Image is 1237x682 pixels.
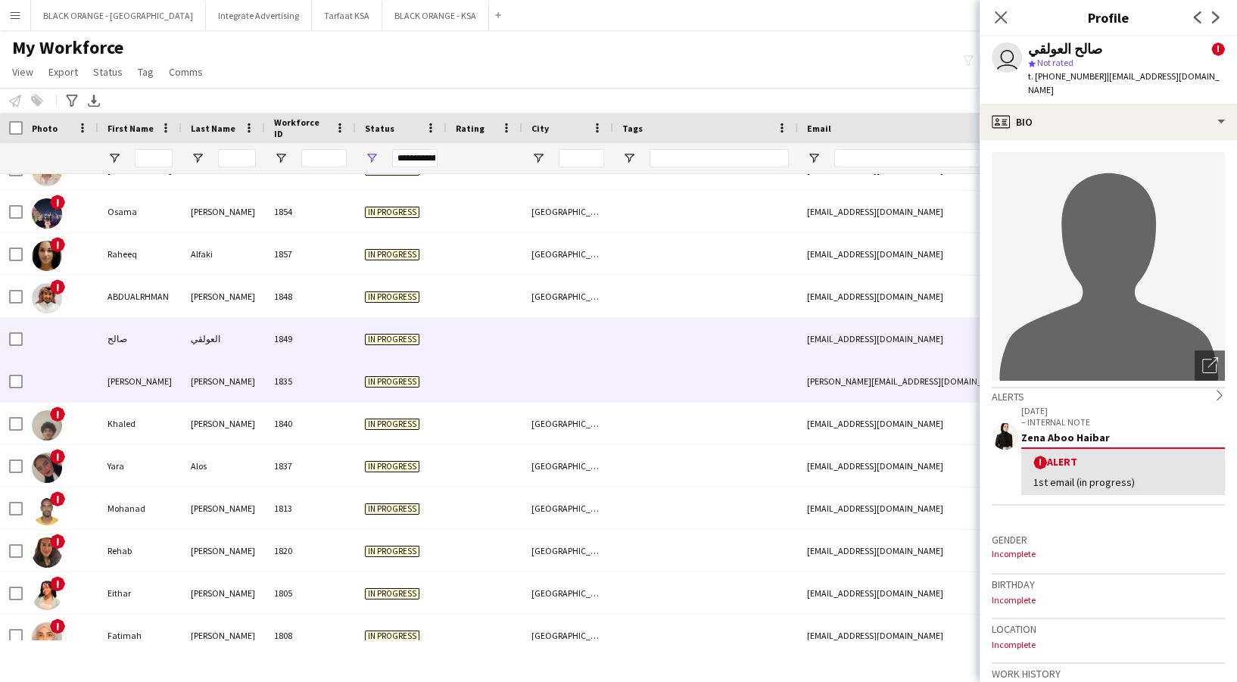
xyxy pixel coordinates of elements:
[798,318,1101,360] div: [EMAIL_ADDRESS][DOMAIN_NAME]
[182,572,265,614] div: [PERSON_NAME]
[365,546,419,557] span: In progress
[522,615,613,656] div: [GEOGRAPHIC_DATA]
[522,445,613,487] div: [GEOGRAPHIC_DATA] in [GEOGRAPHIC_DATA]
[1195,350,1225,381] div: Open photos pop-in
[522,487,613,529] div: [GEOGRAPHIC_DATA]
[980,104,1237,140] div: Bio
[191,123,235,134] span: Last Name
[992,639,1225,650] p: Incomplete
[365,588,419,599] span: In progress
[98,403,182,444] div: Khaled
[798,530,1101,571] div: [EMAIL_ADDRESS][DOMAIN_NAME]
[182,318,265,360] div: العولقي
[382,1,489,30] button: BLACK ORANGE - KSA
[992,594,1225,606] p: Incomplete
[265,233,356,275] div: 1857
[32,622,62,652] img: Fatimah Ahmed
[265,487,356,529] div: 1813
[98,615,182,656] div: Fatimah
[50,279,65,294] span: !
[12,36,123,59] span: My Workforce
[798,191,1101,232] div: [EMAIL_ADDRESS][DOMAIN_NAME]
[798,233,1101,275] div: [EMAIL_ADDRESS][DOMAIN_NAME]
[265,530,356,571] div: 1820
[98,487,182,529] div: Mohanad
[1028,70,1107,82] span: t. [PHONE_NUMBER]
[182,487,265,529] div: [PERSON_NAME]
[312,1,382,30] button: Tarfaat KSA
[522,572,613,614] div: [GEOGRAPHIC_DATA]
[798,360,1101,402] div: [PERSON_NAME][EMAIL_ADDRESS][DOMAIN_NAME]
[50,406,65,422] span: !
[12,65,33,79] span: View
[365,376,419,388] span: In progress
[87,62,129,82] a: Status
[1033,455,1213,469] div: Alert
[365,291,419,303] span: In progress
[1021,416,1225,428] p: – INTERNAL NOTE
[32,410,62,441] img: Khaled Ahmed
[138,65,154,79] span: Tag
[132,62,160,82] a: Tag
[163,62,209,82] a: Comms
[522,530,613,571] div: [GEOGRAPHIC_DATA]
[218,149,256,167] input: Last Name Filter Input
[182,403,265,444] div: [PERSON_NAME]
[1033,475,1213,489] div: 1st email (in progress)
[274,117,329,139] span: Workforce ID
[265,403,356,444] div: 1840
[456,123,485,134] span: Rating
[622,151,636,165] button: Open Filter Menu
[265,318,356,360] div: 1849
[992,622,1225,636] h3: Location
[798,403,1101,444] div: [EMAIL_ADDRESS][DOMAIN_NAME]
[182,530,265,571] div: [PERSON_NAME]
[107,151,121,165] button: Open Filter Menu
[274,151,288,165] button: Open Filter Menu
[182,233,265,275] div: Alfaki
[1211,42,1225,56] span: !
[522,276,613,317] div: [GEOGRAPHIC_DATA]
[522,403,613,444] div: [GEOGRAPHIC_DATA]
[992,533,1225,547] h3: Gender
[650,149,789,167] input: Tags Filter Input
[265,276,356,317] div: 1848
[807,151,821,165] button: Open Filter Menu
[1033,456,1047,469] span: !
[301,149,347,167] input: Workforce ID Filter Input
[365,631,419,642] span: In progress
[93,65,123,79] span: Status
[98,360,182,402] div: [PERSON_NAME]
[135,149,173,167] input: First Name Filter Input
[522,233,613,275] div: [GEOGRAPHIC_DATA]
[365,461,419,472] span: In progress
[32,453,62,483] img: Yara Alos
[98,191,182,232] div: Osama
[50,534,65,549] span: !
[365,503,419,515] span: In progress
[32,198,62,229] img: Osama Mohammed
[992,548,1036,559] span: Incomplete
[98,530,182,571] div: Rehab
[1021,431,1225,444] div: Zena Aboo Haibar
[798,276,1101,317] div: [EMAIL_ADDRESS][DOMAIN_NAME]
[32,537,62,568] img: Rehab Ahmed
[365,151,379,165] button: Open Filter Menu
[191,151,204,165] button: Open Filter Menu
[992,578,1225,591] h3: Birthday
[107,123,154,134] span: First Name
[98,233,182,275] div: Raheeq
[992,667,1225,680] h3: Work history
[32,580,62,610] img: Eithar Abdelrahim
[798,572,1101,614] div: [EMAIL_ADDRESS][DOMAIN_NAME]
[182,360,265,402] div: [PERSON_NAME]
[63,92,81,110] app-action-btn: Advanced filters
[365,419,419,430] span: In progress
[32,283,62,313] img: ABDUALRHMAN MOHAMMED AHMED
[50,576,65,591] span: !
[365,123,394,134] span: Status
[365,249,419,260] span: In progress
[98,318,182,360] div: صالح
[265,615,356,656] div: 1808
[98,572,182,614] div: Eithar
